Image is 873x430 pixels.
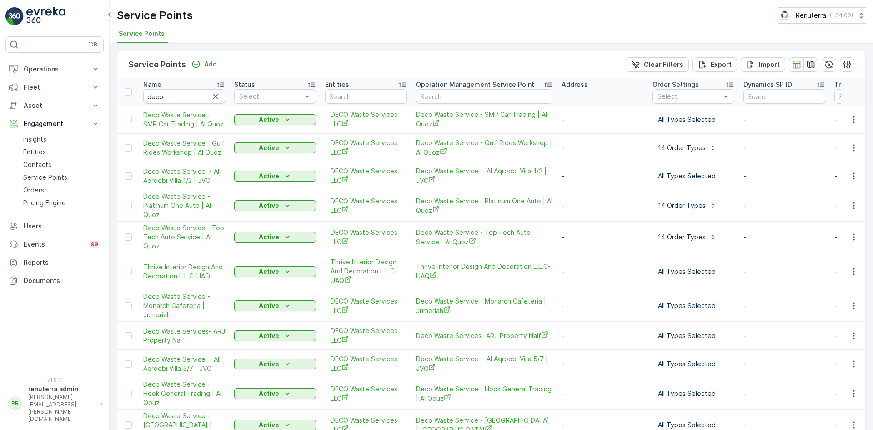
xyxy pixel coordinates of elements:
p: 14 Order Types [658,233,706,242]
span: DECO Waste Services LLC [331,297,401,315]
a: Deco Waste Service - Al Aqroobi Villa 5/7 | JVC [143,355,225,373]
a: DECO Waste Services LLC [331,167,401,185]
div: RR [8,396,22,411]
p: All Types Selected [658,389,729,398]
p: Operation Management Service Point [416,80,534,89]
a: Deco Waste Service - Hook General Trading | Al Qouz [143,380,225,407]
a: Deco Waste Services- ARJ Property Naif [143,327,225,345]
td: - [557,322,648,350]
button: Active [234,171,316,182]
td: - [557,350,648,378]
td: - [557,190,648,222]
p: Order Settings [652,80,699,89]
a: Deco Waste Service - Al Aqroobi Villa 1/2 | JVC [416,167,552,185]
a: Thrive Interior Design And Decoration L.L.C-UAQ [331,258,401,285]
p: Status [234,80,255,89]
p: Active [259,233,279,242]
p: Engagement [24,119,85,128]
a: Insights [20,133,104,146]
p: Entities [325,80,349,89]
button: 14 Order Types [652,141,722,155]
button: Engagement [5,115,104,133]
div: Toggle Row Selected [125,116,132,123]
div: Toggle Row Selected [125,360,132,368]
td: - [557,290,648,322]
button: Active [234,232,316,243]
td: - [557,134,648,162]
button: 14 Order Types [652,198,722,213]
p: - [743,420,825,430]
img: logo [5,7,24,25]
p: All Types Selected [658,331,729,340]
p: Reports [24,258,100,267]
p: - [743,143,825,152]
p: [PERSON_NAME][EMAIL_ADDRESS][PERSON_NAME][DOMAIN_NAME] [28,394,96,423]
p: Dynamics SP ID [743,80,792,89]
a: DECO Waste Services LLC [331,228,401,247]
p: Orders [23,186,44,195]
button: Active [234,114,316,125]
div: Toggle Row Selected [125,202,132,209]
a: Deco Waste Service - Hook General Trading | Al Qouz [416,384,552,403]
a: Deco Waste Service - Gulf Rides Workshop | Al Quoz [143,139,225,157]
p: - [743,201,825,210]
p: Active [259,359,279,369]
p: Service Points [23,173,67,182]
p: Active [259,267,279,276]
a: Entities [20,146,104,158]
td: - [557,106,648,134]
a: DECO Waste Services LLC [331,354,401,373]
a: Thrive Interior Design And Decoration L.L.C-UAQ [143,263,225,281]
p: Users [24,222,100,231]
a: Deco Waste Service - Top Tech Auto Service | Al Quoz [416,228,552,247]
input: Search [743,89,825,104]
a: Users [5,217,104,235]
p: Pricing Engine [23,198,66,207]
button: Active [234,300,316,311]
span: DECO Waste Services LLC [331,384,401,403]
div: Toggle Row Selected [125,233,132,241]
p: Asset [24,101,85,110]
span: Deco Waste Service - Top Tech Auto Service | Al Quoz [143,223,225,251]
span: DECO Waste Services LLC [331,110,401,129]
button: Fleet [5,78,104,96]
button: Active [234,266,316,277]
span: DECO Waste Services LLC [331,138,401,157]
p: Operations [24,65,85,74]
p: - [743,359,825,369]
a: Deco Waste Service - SMP Car Trading | Al Quoz [416,110,552,129]
button: Clear Filters [626,57,689,72]
a: Deco Waste Service - Gulf Rides Workshop | Al Quoz [416,138,552,157]
p: Documents [24,276,100,285]
p: Active [259,331,279,340]
p: ⌘B [88,41,97,48]
p: - [743,267,825,276]
span: Deco Waste Service - Platinum One Auto | Al Quoz [143,192,225,219]
a: DECO Waste Services LLC [331,197,401,215]
p: renuterra.admin [28,384,96,394]
p: Service Points [117,8,193,23]
input: Search [143,89,225,104]
a: DECO Waste Services LLC [331,326,401,345]
button: Active [234,142,316,153]
p: Active [259,143,279,152]
p: 99 [91,241,98,248]
p: - [743,233,825,242]
p: Active [259,389,279,398]
button: Operations [5,60,104,78]
p: Import [759,60,780,69]
p: 14 Order Types [658,201,706,210]
p: - [743,301,825,310]
div: Toggle Row Selected [125,421,132,429]
button: Add [188,59,221,70]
